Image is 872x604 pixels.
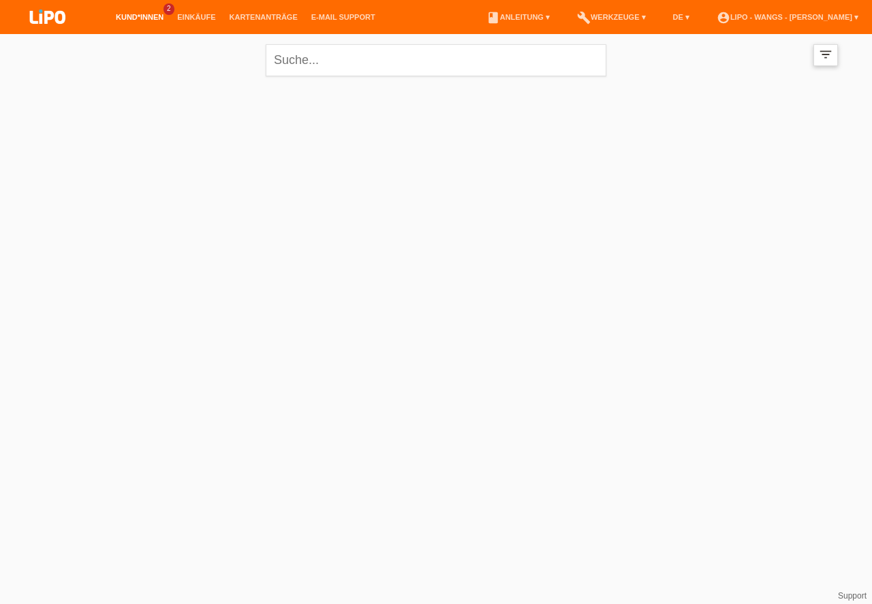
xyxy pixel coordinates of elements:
[818,47,833,62] i: filter_list
[717,11,730,25] i: account_circle
[14,28,82,38] a: LIPO pay
[109,13,170,21] a: Kund*innen
[223,13,305,21] a: Kartenanträge
[163,3,174,15] span: 2
[570,13,653,21] a: buildWerkzeuge ▾
[170,13,222,21] a: Einkäufe
[666,13,696,21] a: DE ▾
[838,591,867,601] a: Support
[266,44,606,76] input: Suche...
[480,13,557,21] a: bookAnleitung ▾
[710,13,865,21] a: account_circleLIPO - Wangs - [PERSON_NAME] ▾
[305,13,382,21] a: E-Mail Support
[577,11,591,25] i: build
[486,11,500,25] i: book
